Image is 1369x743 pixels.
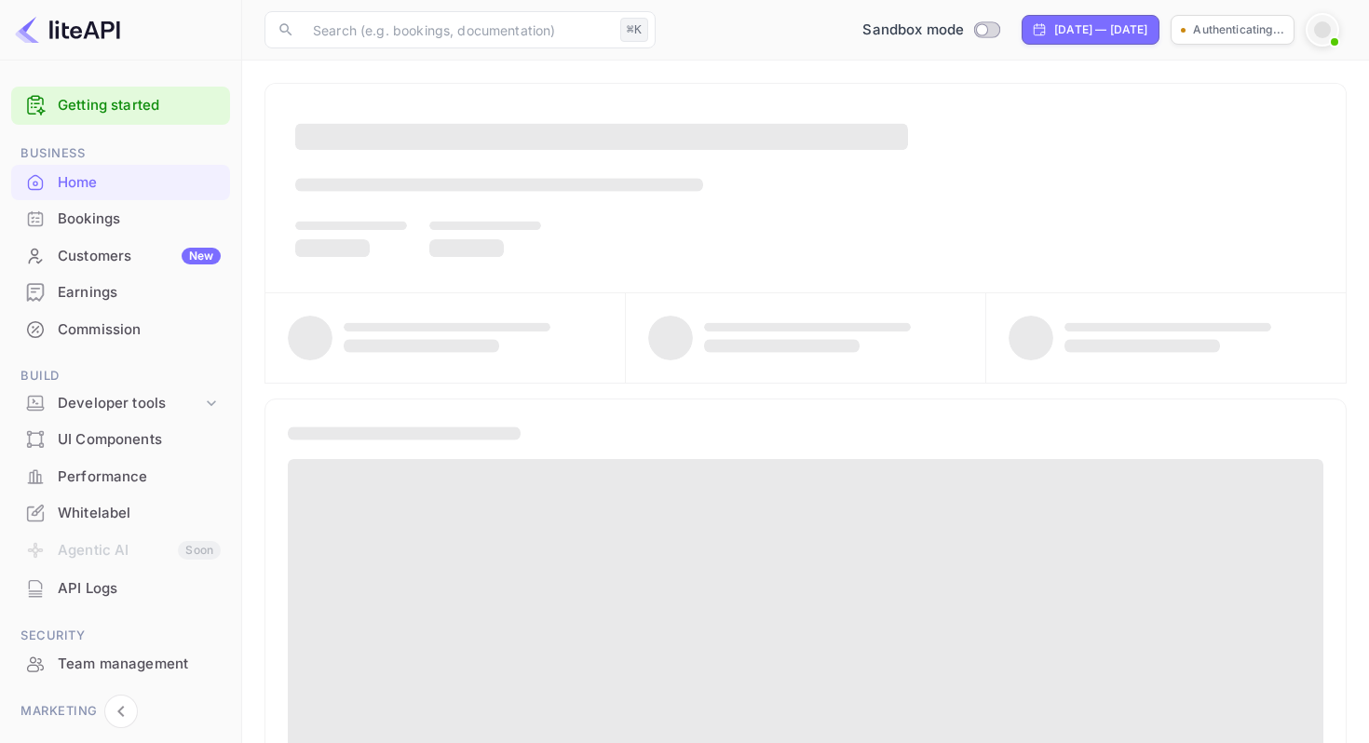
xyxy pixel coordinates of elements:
[15,15,120,45] img: LiteAPI logo
[11,646,230,681] a: Team management
[11,422,230,456] a: UI Components
[11,201,230,236] a: Bookings
[11,495,230,530] a: Whitelabel
[58,319,221,341] div: Commission
[11,626,230,646] span: Security
[58,393,202,414] div: Developer tools
[620,18,648,42] div: ⌘K
[855,20,1007,41] div: Switch to Production mode
[11,275,230,311] div: Earnings
[58,246,221,267] div: Customers
[11,165,230,199] a: Home
[11,165,230,201] div: Home
[58,654,221,675] div: Team management
[11,238,230,273] a: CustomersNew
[58,282,221,304] div: Earnings
[11,422,230,458] div: UI Components
[11,387,230,420] div: Developer tools
[11,312,230,346] a: Commission
[58,578,221,600] div: API Logs
[11,495,230,532] div: Whitelabel
[11,312,230,348] div: Commission
[11,87,230,125] div: Getting started
[104,695,138,728] button: Collapse navigation
[11,366,230,386] span: Build
[302,11,613,48] input: Search (e.g. bookings, documentation)
[862,20,964,41] span: Sandbox mode
[58,466,221,488] div: Performance
[1054,21,1147,38] div: [DATE] — [DATE]
[11,646,230,682] div: Team management
[11,238,230,275] div: CustomersNew
[1193,21,1284,38] p: Authenticating...
[11,201,230,237] div: Bookings
[58,95,221,116] a: Getting started
[11,701,230,722] span: Marketing
[11,459,230,493] a: Performance
[58,209,221,230] div: Bookings
[182,248,221,264] div: New
[58,172,221,194] div: Home
[58,503,221,524] div: Whitelabel
[11,275,230,309] a: Earnings
[1022,15,1159,45] div: Click to change the date range period
[11,459,230,495] div: Performance
[11,571,230,605] a: API Logs
[58,429,221,451] div: UI Components
[11,143,230,164] span: Business
[11,571,230,607] div: API Logs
